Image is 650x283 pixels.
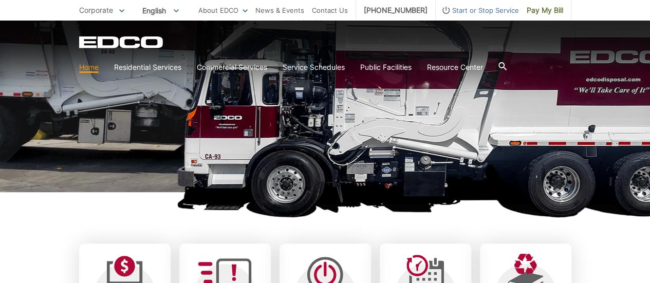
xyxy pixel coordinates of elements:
[283,62,345,73] a: Service Schedules
[427,62,483,73] a: Resource Center
[527,5,563,16] span: Pay My Bill
[79,6,113,14] span: Corporate
[135,2,187,19] span: English
[255,5,304,16] a: News & Events
[79,62,99,73] a: Home
[198,5,248,16] a: About EDCO
[114,62,181,73] a: Residential Services
[312,5,348,16] a: Contact Us
[197,62,267,73] a: Commercial Services
[360,62,412,73] a: Public Facilities
[79,36,164,48] a: EDCD logo. Return to the homepage.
